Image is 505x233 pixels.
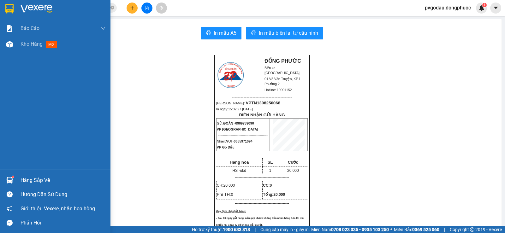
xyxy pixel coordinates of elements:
[216,107,253,111] span: In ngày:
[483,3,485,7] span: 1
[223,227,250,232] strong: 1900 633 818
[21,205,95,213] span: Giới thiệu Vexere, nhận hoa hồng
[479,5,484,11] img: icon-new-feature
[288,160,298,165] span: Cước
[390,228,392,231] span: ⚪️
[259,29,318,37] span: In mẫu biên lai tự cấu hình
[267,160,273,165] span: SL
[206,30,211,36] span: printer
[217,139,252,143] span: Nhận:
[217,127,258,131] span: VP [GEOGRAPHIC_DATA]
[260,226,310,233] span: Cung cấp máy in - giấy in:
[470,227,474,232] span: copyright
[270,183,272,188] span: 0
[217,145,235,149] span: VP Gò Dầu
[216,210,246,213] span: Quy định nhận/gửi hàng:
[145,6,149,10] span: file-add
[7,191,13,197] span: question-circle
[394,226,439,233] span: Miền Bắc
[232,168,246,173] span: HS -
[230,160,249,165] span: Hàng hóa
[269,168,271,173] span: 1
[101,26,106,31] span: down
[21,24,39,32] span: Báo cáo
[412,227,439,232] strong: 0369 525 060
[251,30,256,36] span: printer
[216,175,308,180] p: -------------------------------------------
[141,3,152,14] button: file-add
[273,192,285,197] span: 20.000
[217,121,254,125] span: Gửi:
[263,183,272,188] strong: CC:
[216,201,308,206] p: -------------------------------------------
[444,226,445,233] span: |
[130,6,134,10] span: plus
[159,6,163,10] span: aim
[216,101,280,105] span: [PERSON_NAME]:
[234,139,252,143] span: 0385971094
[21,41,43,47] span: Kho hàng
[217,61,245,89] img: logo
[217,192,233,197] span: Phí TH:
[231,192,233,197] span: 0
[21,176,106,185] div: Hàng sắp về
[7,206,13,212] span: notification
[127,3,138,14] button: plus
[21,218,106,228] div: Phản hồi
[7,220,13,226] span: message
[6,177,13,183] img: warehouse-icon
[214,29,236,37] span: In mẫu A5
[232,94,292,99] span: -----------------------------------------
[255,226,256,233] span: |
[331,227,389,232] strong: 0708 023 035 - 0935 103 250
[6,25,13,32] img: solution-icon
[223,183,235,188] span: 20.000
[246,101,280,105] span: VPTN1308250068
[235,121,254,125] span: 0909789090
[264,58,301,64] strong: ĐỒNG PHƯỚC
[264,88,292,92] span: Hotline: 19001152
[240,168,246,173] span: ukd
[490,3,501,14] button: caret-down
[223,121,254,125] span: ĐOÀN -
[201,27,241,39] button: printerIn mẫu A5
[264,66,300,75] span: Bến xe [GEOGRAPHIC_DATA]
[311,226,389,233] span: Miền Nam
[239,113,285,117] strong: BIÊN NHẬN GỬI HÀNG
[493,5,499,11] span: caret-down
[156,3,167,14] button: aim
[226,139,252,143] span: VUI -
[218,133,268,137] span: --------------------------------------------
[217,183,235,188] span: CR:
[420,4,476,12] span: pvgodau.dongphuoc
[110,6,114,9] span: close-circle
[216,217,305,226] span: - Sau 03 ngày gửi hàng, nếu quý khách không đến nhận hàng hóa thì mọi khiếu nại công ty sẽ không ...
[482,3,487,7] sup: 1
[263,192,285,197] span: Tổng:
[6,41,13,48] img: warehouse-icon
[192,226,250,233] span: Hỗ trợ kỹ thuật:
[246,27,323,39] button: printerIn mẫu biên lai tự cấu hình
[228,107,253,111] span: 15:02:27 [DATE]
[12,176,14,178] sup: 1
[21,190,106,199] div: Hướng dẫn sử dụng
[46,41,57,48] span: mới
[110,5,114,11] span: close-circle
[287,168,299,173] span: 20.000
[264,77,301,86] span: 01 Võ Văn Truyện, KP.1, Phường 2
[5,4,14,14] img: logo-vxr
